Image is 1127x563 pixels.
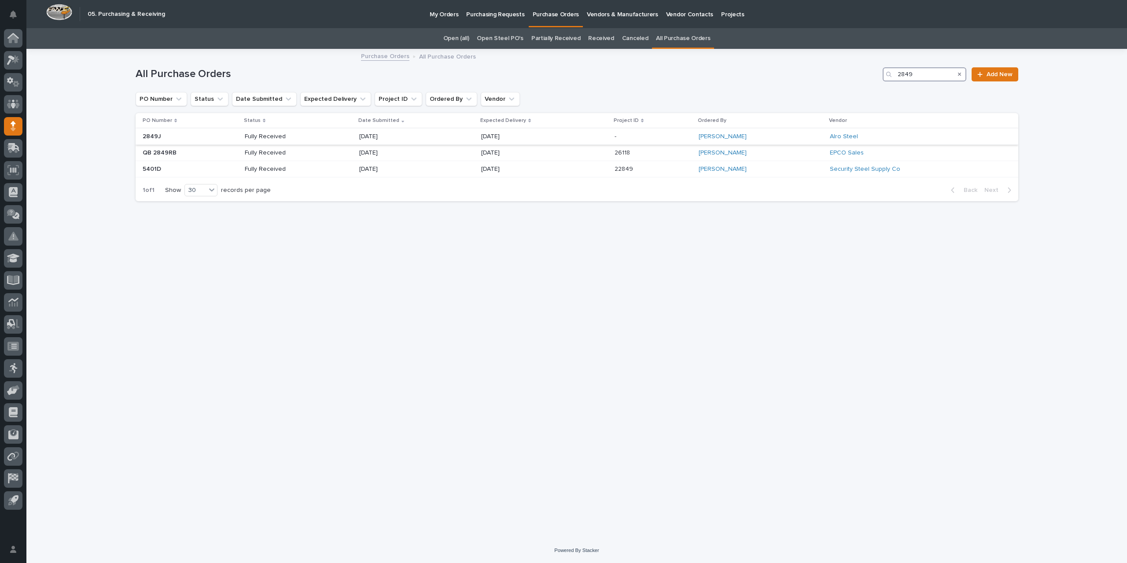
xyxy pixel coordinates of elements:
a: Purchase Orders [361,51,409,61]
p: [DATE] [359,133,422,140]
a: Alro Steel [830,133,858,140]
p: records per page [221,187,271,194]
button: Ordered By [426,92,477,106]
p: 5401D [143,164,163,173]
tr: QB 2849RBQB 2849RB Fully Received[DATE][DATE]2611826118 [PERSON_NAME] EPCO Sales [136,145,1018,161]
p: Vendor [829,116,847,125]
input: Search [883,67,966,81]
button: Date Submitted [232,92,297,106]
a: Add New [972,67,1018,81]
span: Next [984,186,1004,194]
p: Show [165,187,181,194]
p: [DATE] [359,166,422,173]
a: [PERSON_NAME] [699,166,747,173]
a: EPCO Sales [830,149,864,157]
p: [DATE] [481,149,544,157]
a: All Purchase Orders [656,28,710,49]
a: Security Steel Supply Co [830,166,900,173]
span: Add New [987,71,1013,77]
button: Status [191,92,228,106]
button: Next [981,186,1018,194]
a: Powered By Stacker [554,548,599,553]
p: Date Submitted [358,116,399,125]
img: Workspace Logo [46,4,72,20]
p: [DATE] [481,166,544,173]
p: 26118 [615,147,632,157]
button: Expected Delivery [300,92,371,106]
div: 30 [185,186,206,195]
tr: 5401D5401D Fully Received[DATE][DATE]2284922849 [PERSON_NAME] Security Steel Supply Co [136,161,1018,177]
p: 22849 [615,164,635,173]
button: PO Number [136,92,187,106]
a: Canceled [622,28,648,49]
p: 1 of 1 [136,180,162,201]
a: Open Steel PO's [477,28,523,49]
p: All Purchase Orders [419,51,476,61]
p: PO Number [143,116,172,125]
p: [DATE] [359,149,422,157]
p: Status [244,116,261,125]
div: Notifications [11,11,22,25]
p: Project ID [614,116,639,125]
button: Vendor [481,92,520,106]
button: Notifications [4,5,22,24]
h1: All Purchase Orders [136,68,880,81]
a: Open (all) [443,28,469,49]
p: Expected Delivery [480,116,526,125]
p: Ordered By [698,116,726,125]
a: [PERSON_NAME] [699,133,747,140]
button: Project ID [375,92,422,106]
p: QB 2849RB [143,147,178,157]
h2: 05. Purchasing & Receiving [88,11,165,18]
p: Fully Received [245,166,308,173]
button: Back [944,186,981,194]
a: [PERSON_NAME] [699,149,747,157]
span: Back [958,186,977,194]
p: Fully Received [245,149,308,157]
p: [DATE] [481,133,544,140]
a: Received [588,28,614,49]
p: Fully Received [245,133,308,140]
tr: 2849J2849J Fully Received[DATE][DATE]-- [PERSON_NAME] Alro Steel [136,129,1018,145]
p: 2849J [143,131,163,140]
p: - [615,131,618,140]
a: Partially Received [531,28,580,49]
